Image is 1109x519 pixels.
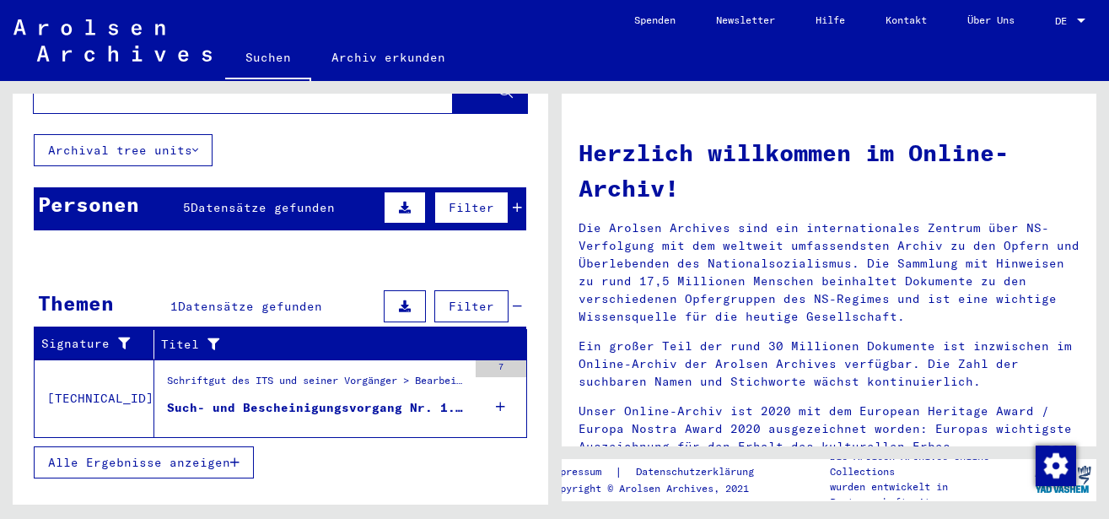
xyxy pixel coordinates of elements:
span: Filter [449,299,494,314]
p: Die Arolsen Archives sind ein internationales Zentrum über NS-Verfolgung mit dem weltweit umfasse... [579,219,1080,326]
p: wurden entwickelt in Partnerschaft mit [830,479,1030,510]
p: Ein großer Teil der rund 30 Millionen Dokumente ist inzwischen im Online-Archiv der Arolsen Archi... [579,338,1080,391]
a: Datenschutzerklärung [622,463,774,481]
img: yv_logo.png [1031,458,1095,500]
div: Titel [161,331,506,358]
div: Personen [38,189,139,219]
p: Die Arolsen Archives Online-Collections [830,449,1030,479]
span: Datensätze gefunden [191,200,335,215]
div: Signature [41,331,153,358]
div: Such- und Bescheinigungsvorgang Nr. 1.307.932 für [PERSON_NAME] geboren [DEMOGRAPHIC_DATA] [167,399,467,417]
button: Archival tree units [34,134,213,166]
p: Copyright © Arolsen Archives, 2021 [548,481,774,496]
span: Alle Ergebnisse anzeigen [48,455,230,470]
div: Titel [161,336,485,354]
h1: Herzlich willkommen im Online-Archiv! [579,135,1080,206]
img: Zustimmung ändern [1036,446,1076,486]
button: Alle Ergebnisse anzeigen [34,446,254,478]
div: Signature [41,335,132,353]
span: 5 [183,200,191,215]
a: Archiv erkunden [311,37,466,78]
div: | [548,463,774,481]
img: Arolsen_neg.svg [13,19,212,62]
span: DE [1055,15,1074,27]
button: Filter [434,290,509,322]
a: Impressum [548,463,615,481]
a: Suchen [225,37,311,81]
div: Schriftgut des ITS und seiner Vorgänger > Bearbeitung von Anfragen > Fallbezogene [MEDICAL_DATA] ... [167,373,467,397]
p: Unser Online-Archiv ist 2020 mit dem European Heritage Award / Europa Nostra Award 2020 ausgezeic... [579,403,1080,456]
button: Filter [434,192,509,224]
span: Filter [449,200,494,215]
